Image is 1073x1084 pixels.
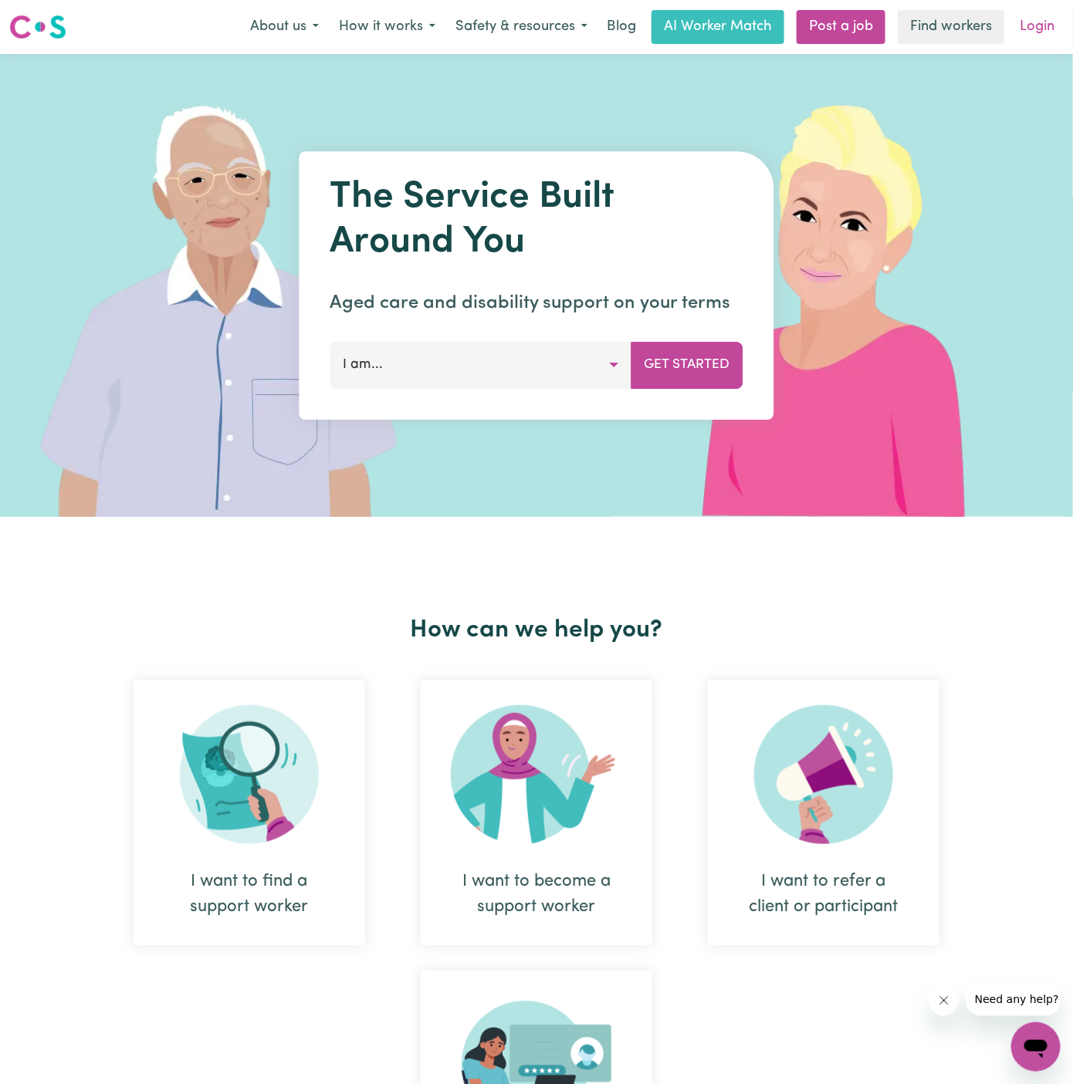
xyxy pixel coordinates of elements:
[330,176,743,265] h1: The Service Built Around You
[421,680,652,946] div: I want to become a support worker
[445,11,597,43] button: Safety & resources
[797,10,885,44] a: Post a job
[9,13,66,41] img: Careseekers logo
[754,705,893,844] img: Refer
[180,705,319,844] img: Search
[631,342,743,388] button: Get Started
[330,289,743,317] p: Aged care and disability support on your terms
[1011,1022,1061,1072] iframe: Button to launch messaging window
[329,11,445,43] button: How it works
[458,869,615,920] div: I want to become a support worker
[106,616,967,645] h2: How can we help you?
[171,869,328,920] div: I want to find a support worker
[929,985,960,1016] iframe: Close message
[134,680,365,946] div: I want to find a support worker
[898,10,1004,44] a: Find workers
[708,680,939,946] div: I want to refer a client or participant
[966,982,1061,1016] iframe: Message from company
[652,10,784,44] a: AI Worker Match
[1010,10,1064,44] a: Login
[745,869,902,920] div: I want to refer a client or participant
[451,705,622,844] img: Become Worker
[597,10,645,44] a: Blog
[330,342,632,388] button: I am...
[9,9,66,45] a: Careseekers logo
[240,11,329,43] button: About us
